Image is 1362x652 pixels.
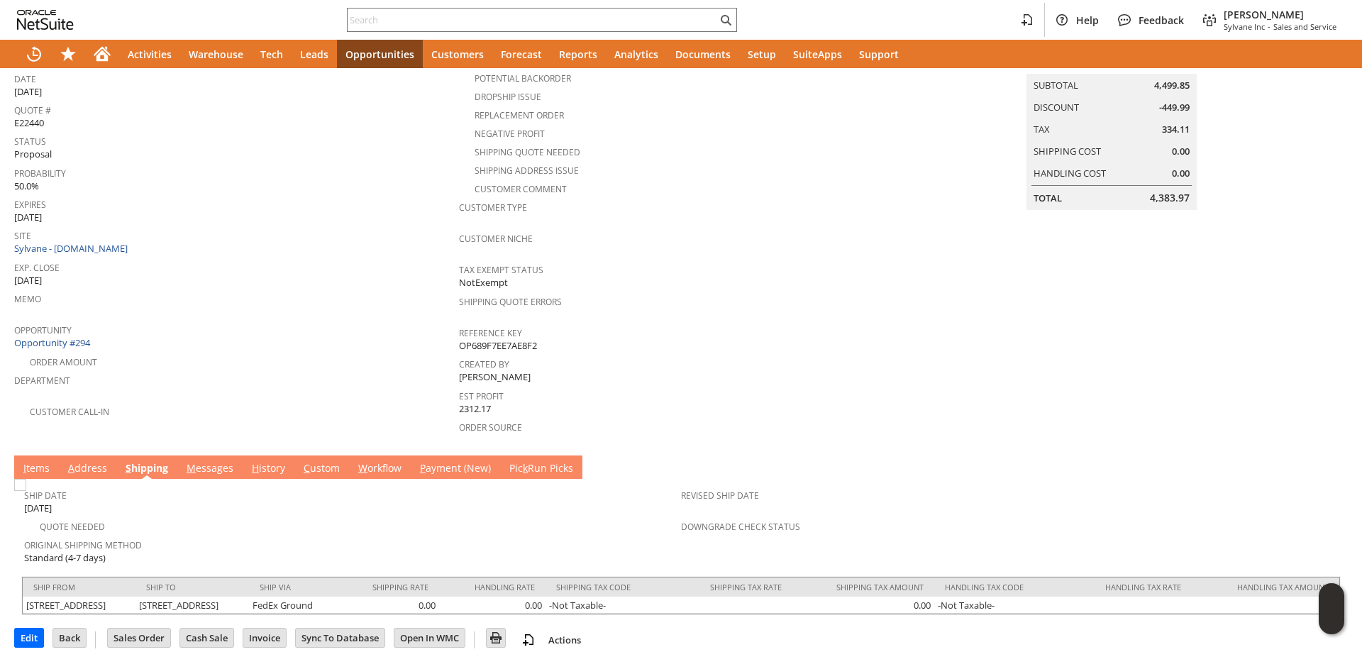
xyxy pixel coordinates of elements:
[459,370,531,384] span: [PERSON_NAME]
[1076,13,1099,27] span: Help
[459,339,537,353] span: OP689F7EE7AE8F2
[394,629,465,647] input: Open In WMC
[14,274,42,287] span: [DATE]
[23,597,135,614] td: [STREET_ADDRESS]
[717,11,734,28] svg: Search
[1034,123,1050,136] a: Tax
[243,629,286,647] input: Invoice
[260,582,326,592] div: Ship Via
[501,48,542,61] span: Forecast
[14,262,60,274] a: Exp. Close
[146,582,238,592] div: Ship To
[1034,167,1106,179] a: Handling Cost
[1034,101,1079,114] a: Discount
[24,490,67,502] a: Ship Date
[337,597,439,614] td: 0.00
[189,48,243,61] span: Warehouse
[934,597,1065,614] td: -Not Taxable-
[180,40,252,68] a: Warehouse
[24,502,52,515] span: [DATE]
[475,128,545,140] a: Negative Profit
[1159,101,1190,114] span: -449.99
[300,461,343,477] a: Custom
[20,461,53,477] a: Items
[450,582,535,592] div: Handling Rate
[348,11,717,28] input: Search
[492,40,550,68] a: Forecast
[459,358,509,370] a: Created By
[803,582,924,592] div: Shipping Tax Amount
[14,199,46,211] a: Expires
[1034,79,1078,92] a: Subtotal
[431,48,484,61] span: Customers
[851,40,907,68] a: Support
[14,148,52,161] span: Proposal
[14,230,31,242] a: Site
[1154,79,1190,92] span: 4,499.85
[1192,597,1339,614] td: 0.00
[475,146,580,158] a: Shipping Quote Needed
[14,242,131,255] a: Sylvane - [DOMAIN_NAME]
[14,85,42,99] span: [DATE]
[1172,145,1190,158] span: 0.00
[1162,123,1190,136] span: 334.11
[681,490,759,502] a: Revised Ship Date
[53,629,86,647] input: Back
[439,597,546,614] td: 0.00
[14,375,70,387] a: Department
[459,296,562,308] a: Shipping Quote Errors
[945,582,1054,592] div: Handling Tax Code
[1319,583,1344,634] iframe: Click here to launch Oracle Guided Learning Help Panel
[420,461,426,475] span: P
[23,461,26,475] span: I
[523,461,528,475] span: k
[1224,21,1265,32] span: Sylvane Inc
[459,264,543,276] a: Tax Exempt Status
[416,461,494,477] a: Payment (New)
[487,629,504,646] img: Print
[606,40,667,68] a: Analytics
[1139,13,1184,27] span: Feedback
[68,461,74,475] span: A
[30,356,97,368] a: Order Amount
[345,48,414,61] span: Opportunities
[304,461,310,475] span: C
[26,45,43,62] svg: Recent Records
[475,72,571,84] a: Potential Backorder
[546,597,670,614] td: -Not Taxable-
[1034,145,1101,158] a: Shipping Cost
[1150,191,1190,205] span: 4,383.97
[14,324,72,336] a: Opportunity
[1202,582,1329,592] div: Handling Tax Amount
[183,461,237,477] a: Messages
[543,634,587,646] a: Actions
[506,461,577,477] a: PickRun Picks
[748,48,776,61] span: Setup
[14,116,44,130] span: E22440
[1034,192,1062,204] a: Total
[14,136,46,148] a: Status
[180,629,233,647] input: Cash Sale
[459,390,504,402] a: Est Profit
[792,597,934,614] td: 0.00
[94,45,111,62] svg: Home
[14,293,41,305] a: Memo
[24,551,106,565] span: Standard (4-7 days)
[681,521,800,533] a: Downgrade Check Status
[17,40,51,68] a: Recent Records
[85,40,119,68] a: Home
[475,109,564,121] a: Replacement Order
[60,45,77,62] svg: Shortcuts
[252,461,259,475] span: H
[682,582,782,592] div: Shipping Tax Rate
[14,336,94,349] a: Opportunity #294
[859,48,899,61] span: Support
[739,40,785,68] a: Setup
[249,597,337,614] td: FedEx Ground
[126,461,131,475] span: S
[128,48,172,61] span: Activities
[459,233,533,245] a: Customer Niche
[1273,21,1336,32] span: Sales and Service
[14,179,39,193] span: 50.0%
[51,40,85,68] div: Shortcuts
